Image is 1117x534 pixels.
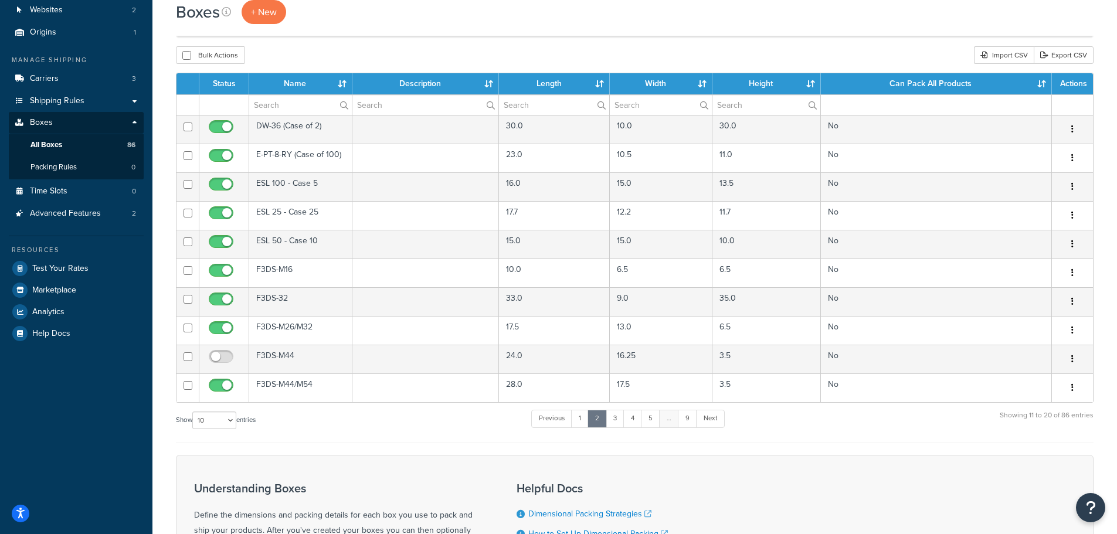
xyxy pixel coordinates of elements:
[610,287,712,316] td: 9.0
[249,73,352,94] th: Name : activate to sort column ascending
[249,259,352,287] td: F3DS-M16
[610,373,712,402] td: 17.5
[623,410,642,427] a: 4
[9,55,144,65] div: Manage Shipping
[528,508,651,520] a: Dimensional Packing Strategies
[249,144,352,172] td: E-PT-8-RY (Case of 100)
[821,345,1052,373] td: No
[821,230,1052,259] td: No
[30,186,67,196] span: Time Slots
[30,5,63,15] span: Websites
[821,259,1052,287] td: No
[610,144,712,172] td: 10.5
[132,186,136,196] span: 0
[251,5,277,19] span: + New
[176,411,256,429] label: Show entries
[1076,493,1105,522] button: Open Resource Center
[9,203,144,225] a: Advanced Features 2
[712,201,821,230] td: 11.7
[249,287,352,316] td: F3DS-32
[9,22,144,43] a: Origins 1
[499,172,610,201] td: 16.0
[531,410,572,427] a: Previous
[9,134,144,156] a: All Boxes 86
[499,373,610,402] td: 28.0
[9,22,144,43] li: Origins
[192,411,236,429] select: Showentries
[134,28,136,38] span: 1
[712,115,821,144] td: 30.0
[499,287,610,316] td: 33.0
[499,259,610,287] td: 10.0
[9,280,144,301] a: Marketplace
[9,157,144,178] li: Packing Rules
[588,410,607,427] a: 2
[9,68,144,90] a: Carriers 3
[9,157,144,178] a: Packing Rules 0
[9,301,144,322] a: Analytics
[821,201,1052,230] td: No
[131,162,135,172] span: 0
[821,172,1052,201] td: No
[712,259,821,287] td: 6.5
[499,95,609,115] input: Search
[610,201,712,230] td: 12.2
[696,410,725,427] a: Next
[30,74,59,84] span: Carriers
[641,410,660,427] a: 5
[499,115,610,144] td: 30.0
[678,410,697,427] a: 9
[30,96,84,106] span: Shipping Rules
[199,73,249,94] th: Status
[9,90,144,112] li: Shipping Rules
[1034,46,1094,64] a: Export CSV
[712,73,821,94] th: Height : activate to sort column ascending
[32,307,64,317] span: Analytics
[659,410,679,427] a: …
[249,345,352,373] td: F3DS-M44
[30,140,62,150] span: All Boxes
[712,373,821,402] td: 3.5
[499,201,610,230] td: 17.7
[249,373,352,402] td: F3DS-M44/M54
[610,230,712,259] td: 15.0
[610,73,712,94] th: Width : activate to sort column ascending
[610,172,712,201] td: 15.0
[821,144,1052,172] td: No
[32,264,89,274] span: Test Your Rates
[821,316,1052,345] td: No
[32,285,76,295] span: Marketplace
[571,410,589,427] a: 1
[610,345,712,373] td: 16.25
[499,230,610,259] td: 15.0
[610,95,711,115] input: Search
[352,95,499,115] input: Search
[499,316,610,345] td: 17.5
[9,181,144,202] a: Time Slots 0
[712,144,821,172] td: 11.0
[606,410,624,427] a: 3
[712,316,821,345] td: 6.5
[499,144,610,172] td: 23.0
[9,323,144,344] a: Help Docs
[9,203,144,225] li: Advanced Features
[30,209,101,219] span: Advanced Features
[610,259,712,287] td: 6.5
[821,73,1052,94] th: Can Pack All Products : activate to sort column ascending
[249,172,352,201] td: ESL 100 - Case 5
[821,287,1052,316] td: No
[32,329,70,339] span: Help Docs
[712,230,821,259] td: 10.0
[9,68,144,90] li: Carriers
[249,201,352,230] td: ESL 25 - Case 25
[712,345,821,373] td: 3.5
[712,95,820,115] input: Search
[610,316,712,345] td: 13.0
[249,230,352,259] td: ESL 50 - Case 10
[9,112,144,134] a: Boxes
[127,140,135,150] span: 86
[194,482,487,495] h3: Understanding Boxes
[249,316,352,345] td: F3DS-M26/M32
